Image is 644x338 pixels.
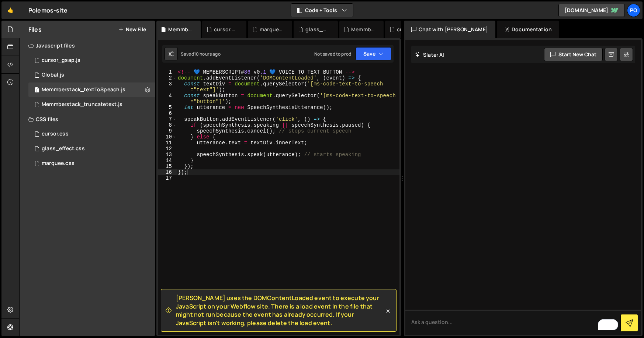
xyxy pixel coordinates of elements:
[28,82,155,97] div: 17290/48285.js
[356,47,391,60] button: Save
[158,116,177,122] div: 7
[397,26,420,33] div: cursor_gsap.js
[181,51,221,57] div: Saved
[158,134,177,140] div: 10
[42,57,80,64] div: cursor_gsap.js
[118,27,146,32] button: New File
[158,75,177,81] div: 2
[158,140,177,146] div: 11
[158,122,177,128] div: 8
[351,26,375,33] div: Memmberstack_truncatetext.js
[404,21,495,38] div: Chat with [PERSON_NAME]
[28,6,67,15] div: Polemos-site
[158,81,177,93] div: 3
[158,169,177,175] div: 16
[305,26,329,33] div: glass_effect.css
[158,110,177,116] div: 6
[158,105,177,110] div: 5
[28,127,155,141] div: 17290/48278.css
[28,68,155,82] div: 17290/47927.js
[28,97,155,112] div: 17290/47983.js
[158,158,177,163] div: 14
[20,38,155,53] div: Javascript files
[42,131,69,137] div: cursor.css
[1,1,20,19] a: 🤙
[28,53,155,68] div: 17290/47981.js
[42,101,122,108] div: Memmberstack_truncatetext.js
[497,21,559,38] div: Documentation
[194,51,221,57] div: 10 hours ago
[558,4,625,17] a: [DOMAIN_NAME]
[158,175,177,181] div: 17
[158,93,177,105] div: 4
[544,48,603,61] button: Start new chat
[42,145,85,152] div: glass_effect.css
[42,72,64,78] div: Global.js
[42,87,125,93] div: Memmberstack_textToSpeach.js
[158,146,177,152] div: 12
[28,156,155,171] div: 17290/47987.css
[405,310,641,335] textarea: To enrich screen reader interactions, please activate Accessibility in Grammarly extension settings
[42,160,75,167] div: marquee.css
[28,25,42,34] h2: Files
[168,26,192,33] div: Memmberstack_textToSpeach.js
[214,26,238,33] div: cursor.css
[28,141,155,156] div: 17290/47986.css
[627,4,640,17] a: Po
[158,128,177,134] div: 9
[291,4,353,17] button: Code + Tools
[176,294,384,327] span: [PERSON_NAME] uses the DOMContentLoaded event to execute your JavaScript on your Webflow site. Th...
[158,69,177,75] div: 1
[415,51,444,58] h2: Slater AI
[20,112,155,127] div: CSS files
[314,51,351,57] div: Not saved to prod
[35,88,39,94] span: 1
[158,152,177,158] div: 13
[260,26,283,33] div: marquee.css
[158,163,177,169] div: 15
